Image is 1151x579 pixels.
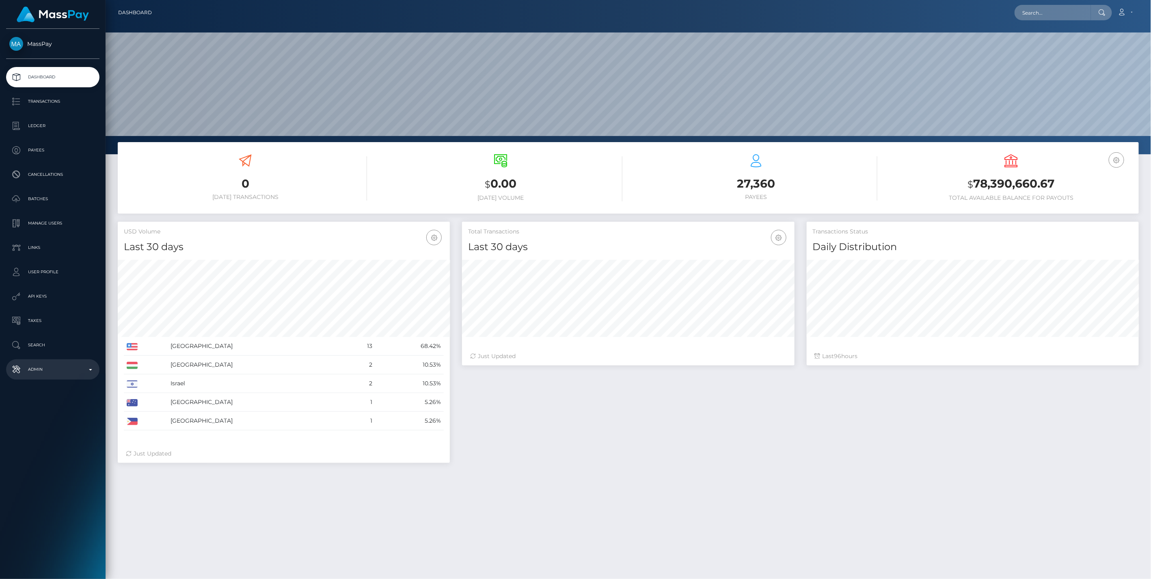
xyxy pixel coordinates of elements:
td: [GEOGRAPHIC_DATA] [168,337,346,356]
a: Transactions [6,91,99,112]
td: Israel [168,374,346,393]
td: 10.53% [376,374,444,393]
h4: Last 30 days [468,240,788,254]
a: API Keys [6,286,99,307]
h3: 27,360 [635,176,878,192]
a: Admin [6,359,99,380]
h6: [DATE] Volume [379,194,622,201]
a: Cancellations [6,164,99,185]
h5: Transactions Status [813,228,1133,236]
td: 5.26% [376,393,444,412]
h6: Total Available Balance for Payouts [890,194,1133,201]
input: Search... [1015,5,1091,20]
img: AU.png [127,399,138,406]
img: US.png [127,343,138,350]
p: Cancellations [9,169,96,181]
img: MassPay [9,37,23,51]
a: User Profile [6,262,99,282]
h3: 0.00 [379,176,622,192]
h6: [DATE] Transactions [124,194,367,201]
small: $ [968,179,974,190]
td: 1 [346,393,375,412]
p: Admin [9,363,96,376]
td: [GEOGRAPHIC_DATA] [168,356,346,374]
span: MassPay [6,40,99,48]
p: Search [9,339,96,351]
div: Just Updated [470,352,786,361]
td: 68.42% [376,337,444,356]
td: [GEOGRAPHIC_DATA] [168,412,346,430]
a: Search [6,335,99,355]
h5: USD Volume [124,228,444,236]
img: PH.png [127,418,138,425]
p: Transactions [9,95,96,108]
td: 1 [346,412,375,430]
p: Ledger [9,120,96,132]
td: 2 [346,374,375,393]
p: Taxes [9,315,96,327]
a: Dashboard [6,67,99,87]
h4: Daily Distribution [813,240,1133,254]
div: Last hours [815,352,1131,361]
p: Links [9,242,96,254]
h6: Payees [635,194,878,201]
td: 2 [346,356,375,374]
a: Links [6,238,99,258]
p: Manage Users [9,217,96,229]
span: 96 [834,352,842,360]
a: Ledger [6,116,99,136]
p: User Profile [9,266,96,278]
h5: Total Transactions [468,228,788,236]
a: Taxes [6,311,99,331]
small: $ [485,179,490,190]
a: Dashboard [118,4,152,21]
p: Batches [9,193,96,205]
p: Payees [9,144,96,156]
img: HU.png [127,362,138,369]
h3: 78,390,660.67 [890,176,1133,192]
a: Batches [6,189,99,209]
div: Just Updated [126,449,442,458]
a: Payees [6,140,99,160]
a: Manage Users [6,213,99,233]
h3: 0 [124,176,367,192]
img: IL.png [127,380,138,388]
td: 10.53% [376,356,444,374]
p: API Keys [9,290,96,302]
td: [GEOGRAPHIC_DATA] [168,393,346,412]
td: 5.26% [376,412,444,430]
td: 13 [346,337,375,356]
p: Dashboard [9,71,96,83]
h4: Last 30 days [124,240,444,254]
img: MassPay Logo [17,6,89,22]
